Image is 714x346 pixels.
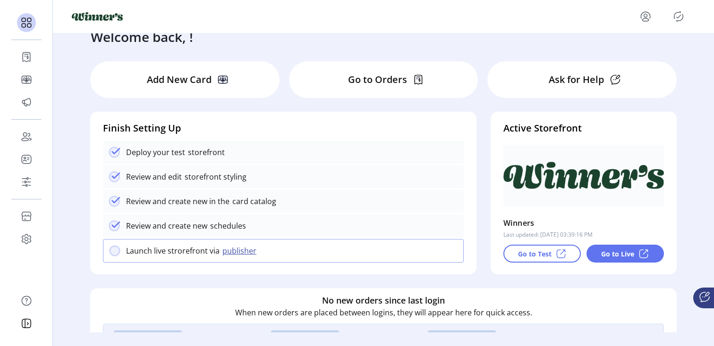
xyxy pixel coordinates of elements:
[103,121,464,135] h4: Finish Setting Up
[185,147,225,158] p: storefront
[126,196,229,207] p: Review and create new in the
[503,121,664,135] h4: Active Storefront
[147,73,212,87] p: Add New Card
[220,245,262,256] button: publisher
[503,231,593,239] p: Last updated: [DATE] 03:39:16 PM
[229,196,276,207] p: card catalog
[322,294,445,307] h6: No new orders since last login
[503,215,535,231] p: Winners
[601,249,634,259] p: Go to Live
[126,220,207,231] p: Review and create new
[348,73,407,87] p: Go to Orders
[207,220,246,231] p: schedules
[126,147,185,158] p: Deploy your test
[126,171,182,182] p: Review and edit
[549,73,604,87] p: Ask for Help
[671,9,686,24] button: Publisher Panel
[638,9,653,24] button: menu
[235,307,532,318] p: When new orders are placed between logins, they will appear here for quick access.
[518,249,552,259] p: Go to Test
[72,12,123,21] img: logo
[182,171,246,182] p: storefront styling
[126,245,220,256] p: Launch live strorefront via
[91,27,193,47] h3: Welcome back, !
